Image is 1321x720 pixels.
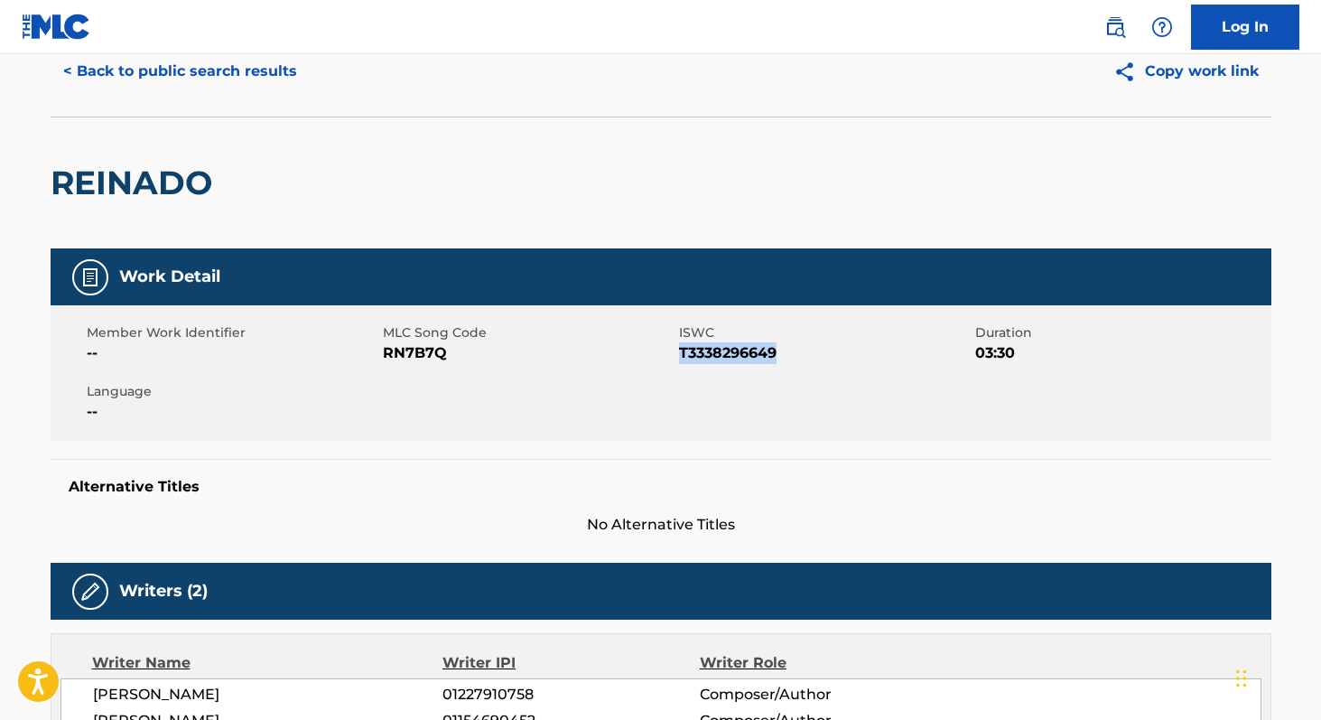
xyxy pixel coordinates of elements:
h5: Writers (2) [119,581,208,602]
span: T3338296649 [679,342,971,364]
img: search [1104,16,1126,38]
img: help [1151,16,1173,38]
div: Help [1144,9,1180,45]
a: Public Search [1097,9,1133,45]
h5: Alternative Titles [69,478,1253,496]
span: 01227910758 [442,684,699,706]
span: MLC Song Code [383,323,674,342]
span: Member Work Identifier [87,323,378,342]
span: Composer/Author [700,684,934,706]
img: Work Detail [79,266,101,288]
div: Writer Name [92,652,443,674]
span: -- [87,401,378,423]
div: Writer IPI [442,652,700,674]
img: MLC Logo [22,14,91,40]
h5: Work Detail [119,266,220,287]
h2: REINADO [51,163,221,203]
span: ISWC [679,323,971,342]
span: No Alternative Titles [51,514,1271,536]
button: < Back to public search results [51,49,310,94]
div: Widget de chat [1231,633,1321,720]
span: 03:30 [975,342,1267,364]
span: [PERSON_NAME] [93,684,443,706]
span: Language [87,382,378,401]
span: RN7B7Q [383,342,674,364]
div: Arrastar [1236,651,1247,706]
img: Copy work link [1113,61,1145,83]
div: Writer Role [700,652,934,674]
button: Copy work link [1101,49,1271,94]
iframe: Chat Widget [1231,633,1321,720]
span: -- [87,342,378,364]
img: Writers [79,581,101,603]
span: Duration [975,323,1267,342]
a: Log In [1191,5,1299,50]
